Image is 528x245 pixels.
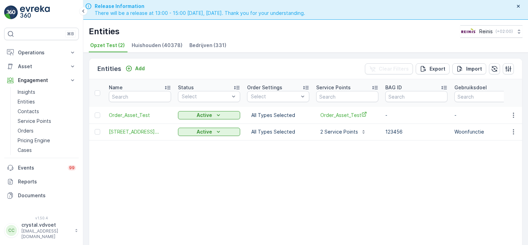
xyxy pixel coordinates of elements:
button: Active [178,128,240,136]
div: CC [6,225,17,236]
input: Search [109,91,171,102]
p: crystal.vdvoet [21,221,71,228]
span: [STREET_ADDRESS]... [109,128,159,135]
p: Status [178,84,194,91]
a: Entities [15,97,79,107]
p: Import [466,65,482,72]
p: Order Settings [247,84,282,91]
span: Bedrijven (331) [189,42,226,49]
p: 2 Service Points [320,128,358,135]
p: - [385,112,447,119]
p: 123456 [385,128,447,135]
span: v 1.50.4 [4,216,79,220]
p: Active [197,112,212,119]
a: Pricing Engine [15,136,79,145]
p: Orders [18,127,34,134]
p: - [454,112,517,119]
button: Add [123,64,148,73]
p: ( +02:00 ) [496,29,513,34]
a: Velhorstlaan 18, 3207 ZM Spijken... [109,128,159,135]
a: Orders [15,126,79,136]
p: Select [182,93,229,100]
button: Reinis(+02:00) [460,25,522,38]
a: Contacts [15,107,79,116]
p: Cases [18,147,32,154]
p: Woonfunctie [454,128,517,135]
span: Huishouden (40378) [132,42,182,49]
button: Operations [4,46,79,60]
p: Insights [18,89,35,96]
p: BAG ID [385,84,402,91]
a: Insights [15,87,79,97]
p: Engagement [18,77,65,84]
a: Order_Asset_Test [320,111,374,119]
p: Active [197,128,212,135]
img: Reinis-Logo-Vrijstaand_Tekengebied-1-copy2_aBO4n7j.png [460,28,477,35]
button: CCcrystal.vdvoet[EMAIL_ADDRESS][DOMAIN_NAME] [4,221,79,239]
p: Reports [18,178,76,185]
p: All Types Selected [251,128,305,135]
p: Select [251,93,299,100]
button: Asset [4,60,79,73]
span: Release Information [95,3,305,10]
p: Service Points [18,118,51,125]
p: Add [135,65,145,72]
button: Active [178,111,240,119]
p: Entities [97,64,121,74]
div: Toggle Row Selected [95,112,100,118]
p: Clear Filters [379,65,409,72]
button: Engagement [4,73,79,87]
button: Export [416,63,450,74]
img: logo [4,6,18,19]
input: Search [454,91,517,102]
p: Events [18,164,64,171]
p: ⌘B [67,31,74,37]
input: Search [385,91,447,102]
p: Pricing Engine [18,137,50,144]
input: Search [316,91,378,102]
a: Service Points [15,116,79,126]
p: Entities [18,98,35,105]
p: Contacts [18,108,39,115]
p: Entities [89,26,120,37]
p: All Types Selected [251,112,305,119]
span: There will be a release at 13:00 - 15:00 [DATE], [DATE]. Thank you for your understanding. [95,10,305,17]
p: Export [430,65,445,72]
a: Documents [4,189,79,202]
img: logo_light-DOdMpM7g.png [20,6,50,19]
a: Events99 [4,161,79,175]
p: Gebruiksdoel [454,84,487,91]
p: Asset [18,63,65,70]
a: Reports [4,175,79,189]
span: Opzet Test (2) [90,42,125,49]
p: Operations [18,49,65,56]
p: Reinis [479,28,493,35]
p: Service Points [316,84,351,91]
p: [EMAIL_ADDRESS][DOMAIN_NAME] [21,228,71,239]
p: Name [109,84,123,91]
div: Toggle Row Selected [95,129,100,135]
p: Documents [18,192,76,199]
button: 2 Service Points [316,126,370,137]
a: Cases [15,145,79,155]
button: Clear Filters [365,63,413,74]
p: 99 [69,165,75,171]
a: Order_Asset_Test [109,112,171,119]
button: Import [452,63,486,74]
